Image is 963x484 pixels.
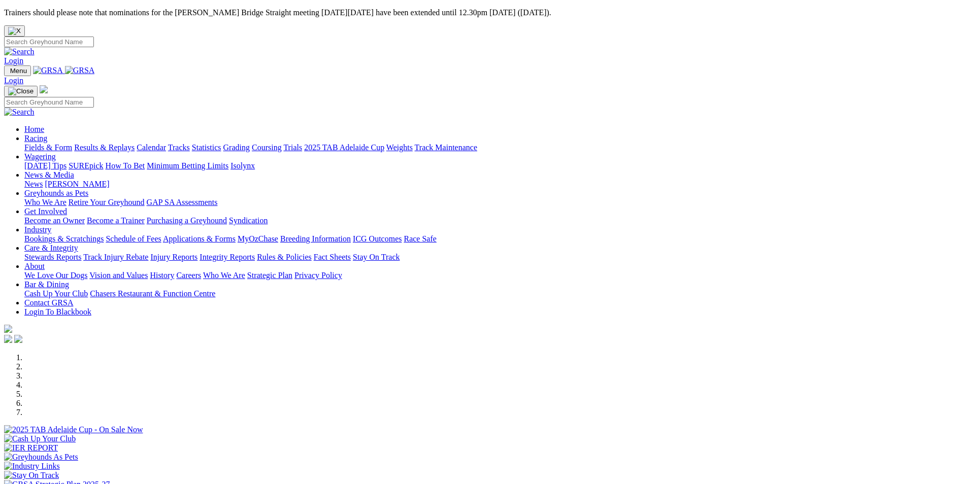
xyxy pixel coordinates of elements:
[87,216,145,225] a: Become a Trainer
[147,161,228,170] a: Minimum Betting Limits
[8,27,21,35] img: X
[4,97,94,108] input: Search
[200,253,255,261] a: Integrity Reports
[106,161,145,170] a: How To Bet
[4,462,60,471] img: Industry Links
[24,271,87,280] a: We Love Our Dogs
[280,234,351,243] a: Breeding Information
[24,262,45,270] a: About
[247,271,292,280] a: Strategic Plan
[4,335,12,343] img: facebook.svg
[4,86,38,97] button: Toggle navigation
[24,180,43,188] a: News
[353,234,402,243] a: ICG Outcomes
[147,216,227,225] a: Purchasing a Greyhound
[4,56,23,65] a: Login
[4,25,25,37] button: Close
[24,198,67,206] a: Who We Are
[33,66,63,75] img: GRSA
[4,47,35,56] img: Search
[89,271,148,280] a: Vision and Values
[69,161,103,170] a: SUREpick
[24,289,959,298] div: Bar & Dining
[24,207,67,216] a: Get Involved
[24,289,88,298] a: Cash Up Your Club
[4,453,78,462] img: Greyhounds As Pets
[150,253,197,261] a: Injury Reports
[353,253,400,261] a: Stay On Track
[4,76,23,85] a: Login
[386,143,413,152] a: Weights
[150,271,174,280] a: History
[24,244,78,252] a: Care & Integrity
[176,271,201,280] a: Careers
[304,143,384,152] a: 2025 TAB Adelaide Cup
[24,189,88,197] a: Greyhounds as Pets
[24,198,959,207] div: Greyhounds as Pets
[147,198,218,206] a: GAP SA Assessments
[24,143,72,152] a: Fields & Form
[74,143,135,152] a: Results & Replays
[24,253,81,261] a: Stewards Reports
[192,143,221,152] a: Statistics
[223,143,250,152] a: Grading
[24,125,44,133] a: Home
[168,143,190,152] a: Tracks
[415,143,477,152] a: Track Maintenance
[294,271,342,280] a: Privacy Policy
[83,253,148,261] a: Track Injury Rebate
[24,216,85,225] a: Become an Owner
[24,180,959,189] div: News & Media
[229,216,268,225] a: Syndication
[45,180,109,188] a: [PERSON_NAME]
[24,253,959,262] div: Care & Integrity
[24,143,959,152] div: Racing
[65,66,95,75] img: GRSA
[137,143,166,152] a: Calendar
[4,434,76,443] img: Cash Up Your Club
[4,325,12,333] img: logo-grsa-white.png
[24,234,104,243] a: Bookings & Scratchings
[14,335,22,343] img: twitter.svg
[106,234,161,243] a: Schedule of Fees
[4,443,58,453] img: IER REPORT
[24,271,959,280] div: About
[24,298,73,307] a: Contact GRSA
[4,471,59,480] img: Stay On Track
[24,225,51,234] a: Industry
[404,234,436,243] a: Race Safe
[257,253,312,261] a: Rules & Policies
[24,234,959,244] div: Industry
[40,85,48,93] img: logo-grsa-white.png
[24,152,56,161] a: Wagering
[4,425,143,434] img: 2025 TAB Adelaide Cup - On Sale Now
[314,253,351,261] a: Fact Sheets
[90,289,215,298] a: Chasers Restaurant & Function Centre
[230,161,255,170] a: Isolynx
[203,271,245,280] a: Who We Are
[69,198,145,206] a: Retire Your Greyhound
[24,170,74,179] a: News & Media
[4,65,31,76] button: Toggle navigation
[24,134,47,143] a: Racing
[8,87,34,95] img: Close
[24,161,959,170] div: Wagering
[24,216,959,225] div: Get Involved
[4,108,35,117] img: Search
[4,8,959,17] p: Trainers should please note that nominations for the [PERSON_NAME] Bridge Straight meeting [DATE]...
[163,234,236,243] a: Applications & Forms
[4,37,94,47] input: Search
[283,143,302,152] a: Trials
[10,67,27,75] span: Menu
[24,280,69,289] a: Bar & Dining
[238,234,278,243] a: MyOzChase
[24,307,91,316] a: Login To Blackbook
[252,143,282,152] a: Coursing
[24,161,67,170] a: [DATE] Tips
